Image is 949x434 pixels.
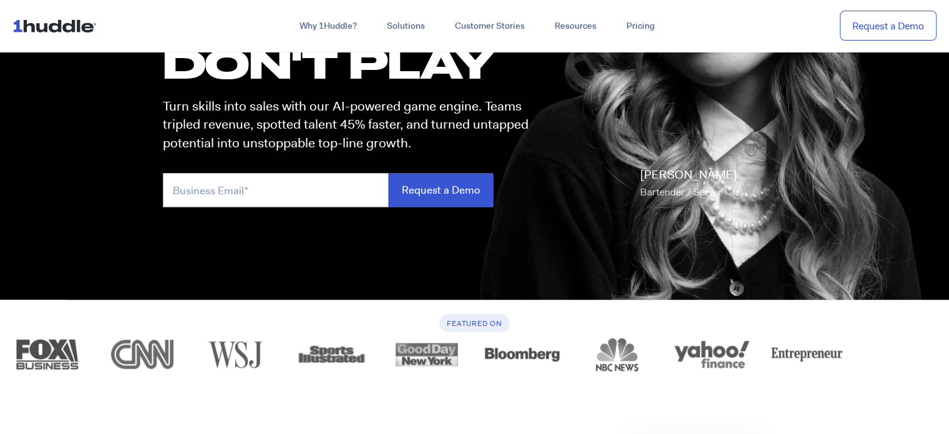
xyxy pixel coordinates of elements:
[379,337,474,372] div: 6 of 12
[379,337,474,372] a: logo_goodday
[163,97,540,152] p: Turn skills into sales with our AI-powered game engine. Teams tripled revenue, spotted talent 45%...
[569,337,664,372] div: 8 of 12
[668,337,756,372] img: logo_yahoo
[95,337,190,372] div: 3 of 12
[763,337,850,372] img: logo_entrepreneur
[611,15,669,37] a: Pricing
[759,337,854,372] a: logo_entrepreneur
[640,166,737,201] p: [PERSON_NAME]
[285,337,379,372] div: 5 of 12
[640,185,722,199] span: Bartender / Server
[285,15,372,37] a: Why 1Huddle?
[163,173,389,207] input: Business Email*
[440,15,540,37] a: Customer Stories
[285,337,379,372] a: logo_sports
[540,15,611,37] a: Resources
[288,337,376,372] img: logo_sports
[664,337,759,372] div: 9 of 12
[190,337,285,372] div: 4 of 12
[193,337,281,372] img: logo_wsj
[4,337,91,372] img: logo_fox
[99,337,186,372] img: logo_cnn
[383,337,470,372] img: logo_goodday
[664,337,759,372] a: logo_yahoo
[759,337,854,372] div: 10 of 12
[12,14,102,37] img: ...
[190,337,285,372] a: logo_wsj
[569,337,664,372] a: logo_nbc
[840,11,937,41] a: Request a Demo
[478,337,565,372] img: logo_bloomberg
[573,337,661,372] img: logo_nbc
[389,173,494,207] input: Request a Demo
[474,337,569,372] a: logo_bloomberg
[474,337,569,372] div: 7 of 12
[372,15,440,37] a: Solutions
[95,337,190,372] a: logo_cnn
[439,314,510,332] h6: Featured On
